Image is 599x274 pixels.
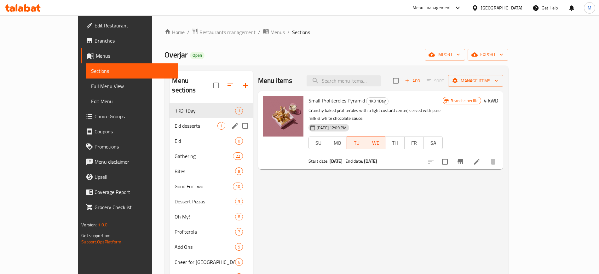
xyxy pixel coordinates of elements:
span: Upsell [95,173,173,181]
div: items [235,167,243,175]
div: items [235,213,243,220]
div: items [235,198,243,205]
div: items [235,243,243,251]
span: Good For Two [175,183,233,190]
span: 8 [235,214,243,220]
button: edit [230,121,240,131]
span: Select section first [423,76,448,86]
span: Manage items [453,77,498,85]
div: [GEOGRAPHIC_DATA] [481,4,522,11]
div: Dessert Pizzas [175,198,235,205]
div: Bites [175,167,235,175]
span: 10 [233,184,243,189]
span: Gathering [175,152,233,160]
div: items [235,228,243,236]
div: 1KD 1Day [366,97,389,105]
a: Menus [81,48,178,63]
span: 1 [235,108,243,114]
span: TU [349,138,364,148]
span: SU [311,138,325,148]
div: Cheer for Kuwait [175,258,235,266]
span: FR [407,138,421,148]
button: Manage items [448,75,503,87]
span: Coupons [95,128,173,135]
span: Oh My! [175,213,235,220]
span: 7 [235,229,243,235]
div: Menu-management [412,4,451,12]
span: Choice Groups [95,113,173,120]
span: 0 [235,138,243,144]
a: Edit menu item [473,158,481,166]
a: Choice Groups [81,109,178,124]
button: MO [328,137,347,149]
span: Coverage Report [95,188,173,196]
div: Eid desserts1edit [170,118,253,133]
span: [DATE] 12:09 PM [314,125,349,131]
div: 1KD 1Day1 [170,103,253,118]
div: items [235,258,243,266]
div: Good For Two10 [170,179,253,194]
button: TU [347,137,366,149]
a: Edit Restaurant [81,18,178,33]
span: Cheer for [GEOGRAPHIC_DATA] [175,258,235,266]
span: 1 [218,123,225,129]
span: Eid [175,137,235,145]
span: Add item [402,76,423,86]
span: Edit Menu [91,97,173,105]
div: Oh My!8 [170,209,253,224]
span: Select all sections [210,79,223,92]
span: Small Profiteroles Pyramid [308,96,365,105]
div: Profiterola7 [170,224,253,239]
span: Start date: [308,157,329,165]
a: Restaurants management [192,28,256,36]
span: Grocery Checklist [95,203,173,211]
div: Eid0 [170,133,253,149]
a: Coupons [81,124,178,139]
button: export [468,49,508,61]
div: Gathering22 [170,149,253,164]
span: Profiterola [175,228,235,236]
b: [DATE] [330,157,343,165]
span: M [588,4,591,11]
h2: Menu sections [172,76,213,95]
div: Bites8 [170,164,253,179]
button: SA [423,137,443,149]
div: Dessert Pizzas3 [170,194,253,209]
span: End date: [345,157,363,165]
button: SU [308,137,328,149]
a: Menus [263,28,285,36]
h6: 4 KWD [484,96,498,105]
div: items [235,137,243,145]
span: 1KD 1Day [366,97,388,105]
span: Select section [389,74,402,87]
a: Support.OpsPlatform [81,238,121,246]
span: Get support on: [81,231,110,240]
div: items [233,152,243,160]
span: 8 [235,168,243,174]
span: Sections [292,28,310,36]
button: Add section [238,78,253,93]
span: 1KD 1Day [175,107,235,114]
span: Select to update [438,155,452,168]
span: Menu disclaimer [95,158,173,166]
span: SA [426,138,441,148]
span: Version: [81,221,97,229]
button: FR [404,137,424,149]
div: items [233,183,243,190]
li: / [287,28,290,36]
button: WE [366,137,385,149]
div: Cheer for [GEOGRAPHIC_DATA]6 [170,254,253,270]
span: 6 [235,259,243,265]
p: Crunchy baked profiteroles with a light custard center, served with pure milk & white chocolate s... [308,107,443,122]
div: Add Ons5 [170,239,253,254]
a: Sections [86,63,178,79]
button: Branch-specific-item [453,154,468,169]
span: TH [388,138,402,148]
span: Sections [91,67,173,75]
img: Small Profiteroles Pyramid [263,96,303,137]
span: Open [190,53,204,58]
input: search [307,75,381,86]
